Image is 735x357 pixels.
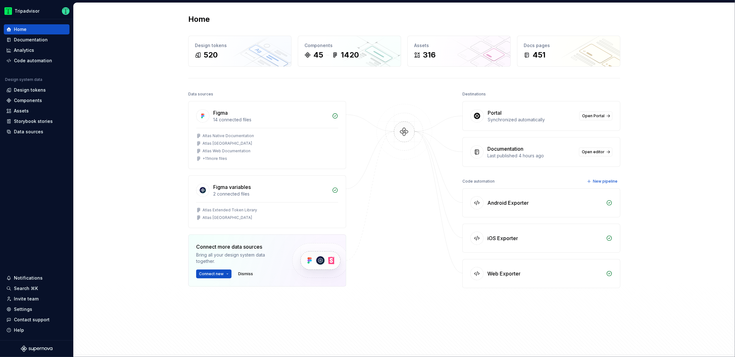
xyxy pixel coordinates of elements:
div: Docs pages [524,42,614,49]
button: Search ⌘K [4,283,69,293]
a: Assets316 [407,36,511,67]
a: Invite team [4,294,69,304]
div: Analytics [14,47,34,53]
button: Contact support [4,315,69,325]
div: Tripadvisor [15,8,39,14]
div: Contact support [14,317,50,323]
div: 2 connected files [213,191,328,197]
div: Storybook stories [14,118,53,124]
div: Atlas Extended Token Library [202,208,257,213]
a: Design tokens520 [188,36,292,67]
div: Design tokens [14,87,46,93]
a: Analytics [4,45,69,55]
div: Altas Native Documentation [202,133,254,138]
div: Help [14,327,24,333]
div: 316 [423,50,436,60]
div: Notifications [14,275,43,281]
a: Components [4,95,69,106]
div: Code automation [462,177,495,186]
button: Connect new [196,269,232,278]
button: Notifications [4,273,69,283]
a: Components451420 [298,36,401,67]
div: 45 [313,50,323,60]
div: Code automation [14,57,52,64]
h2: Home [188,14,210,24]
a: Home [4,24,69,34]
div: Data sources [188,90,213,99]
div: Last published 4 hours ago [487,153,575,159]
a: Data sources [4,127,69,137]
div: Figma variables [213,183,251,191]
span: Open editor [582,149,605,154]
a: Design tokens [4,85,69,95]
div: iOS Exporter [487,234,518,242]
button: Dismiss [235,269,256,278]
div: Destinations [462,90,486,99]
a: Code automation [4,56,69,66]
div: 1420 [341,50,359,60]
button: New pipeline [585,177,620,186]
div: Home [14,26,27,33]
a: Docs pages451 [517,36,620,67]
div: Design tokens [195,42,285,49]
span: New pipeline [593,179,618,184]
div: Atlas [GEOGRAPHIC_DATA] [202,141,252,146]
a: Settings [4,304,69,314]
div: Components [14,97,42,104]
div: Atlas [GEOGRAPHIC_DATA] [202,215,252,220]
img: 0ed0e8b8-9446-497d-bad0-376821b19aa5.png [4,7,12,15]
span: Open Portal [582,113,605,118]
div: Android Exporter [487,199,529,207]
div: 451 [533,50,545,60]
div: Settings [14,306,32,312]
a: Documentation [4,35,69,45]
a: Storybook stories [4,116,69,126]
a: Figma14 connected filesAltas Native DocumentationAtlas [GEOGRAPHIC_DATA]Atlas Web Documentation+1... [188,101,346,169]
span: Dismiss [238,271,253,276]
div: Connect more data sources [196,243,281,251]
div: Figma [213,109,228,117]
button: Help [4,325,69,335]
span: Connect new [199,271,224,276]
div: Data sources [14,129,43,135]
a: Figma variables2 connected filesAtlas Extended Token LibraryAtlas [GEOGRAPHIC_DATA] [188,175,346,228]
a: Open Portal [579,112,612,120]
div: Components [304,42,395,49]
div: Assets [414,42,504,49]
div: Design system data [5,77,42,82]
button: TripadvisorThomas Dittmer [1,4,72,18]
div: Web Exporter [487,270,521,277]
div: Assets [14,108,29,114]
div: Invite team [14,296,39,302]
div: Synchronized automatically [488,117,575,123]
div: Portal [488,109,502,117]
div: 14 connected files [213,117,328,123]
div: Atlas Web Documentation [202,148,250,154]
svg: Supernova Logo [21,346,52,352]
div: + 11 more files [202,156,227,161]
div: Search ⌘K [14,285,38,292]
img: Thomas Dittmer [62,7,69,15]
a: Open editor [579,148,612,156]
div: Bring all your design system data together. [196,252,281,264]
div: Documentation [14,37,48,43]
a: Assets [4,106,69,116]
div: Documentation [487,145,523,153]
div: 520 [204,50,218,60]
